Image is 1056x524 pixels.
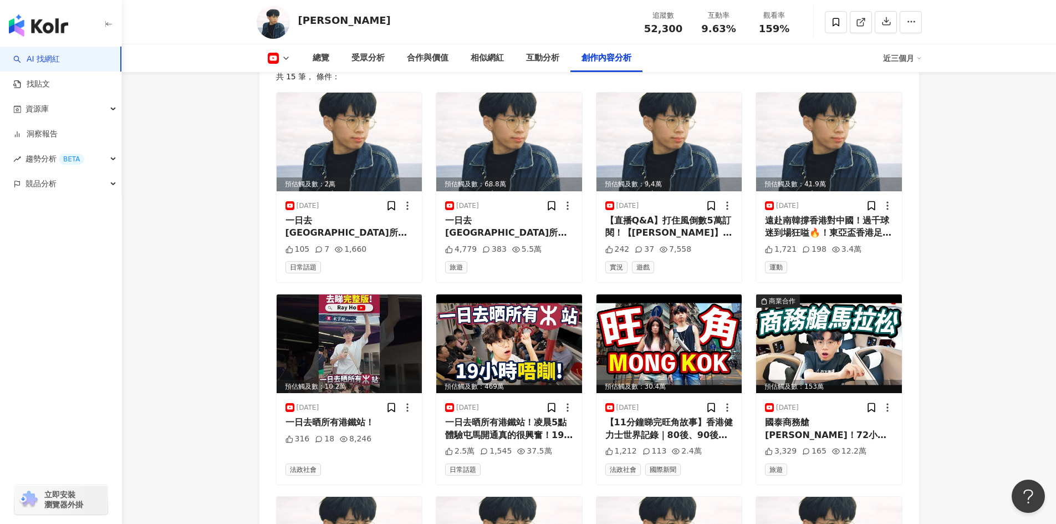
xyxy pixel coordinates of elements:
div: 預估觸及數：153萬 [756,380,902,394]
div: post-image預估觸及數：41.9萬 [756,93,902,191]
div: 【11分鐘睇完旺角故事】香港健力士世界記錄｜80後、90後MK仔女點解走出街頭？｜行人專用區[DATE]殺街原因｜鄉港旅行團🇭🇰 EP1【[PERSON_NAME]】【香港健力士紀錄功臣】11分... [605,416,733,441]
img: post-image [436,93,582,191]
div: 18 [315,434,334,445]
div: 一日去晒所有港鐵站！ [285,416,414,429]
div: 預估觸及數：41.9萬 [756,177,902,191]
div: 預估觸及數：469萬 [436,380,582,394]
div: 共 15 筆 ， 條件： [276,72,902,81]
div: [DATE] [297,403,319,413]
div: 互動率 [698,10,740,21]
div: 【直播Q&A】打住風倒數5萬訂閱！【[PERSON_NAME]】等緊你Follow IG❗[URL][DOMAIN_NAME] 查詢及合作 📩 [EMAIL_ADDRESS][DOMAIN_NAME] [605,215,733,240]
div: 7,558 [660,244,691,255]
span: 立即安裝 瀏覽器外掛 [44,490,83,510]
div: 遠赴南韓撐香港對中國！過千球迷到場狂嗌🔥！東亞盃香港足球全紀錄🎥【[PERSON_NAME]】遠赴南韓撐香港對中國！過千香港球迷到場狂嗌🔥！東亞盃香港足球全紀錄🎥【[PERSON_NAME]】 ... [765,215,893,240]
div: 國泰商務艙[PERSON_NAME]！72小時內狂搭四程！四倍價錢飛三個國家值得嗎？【[PERSON_NAME]】平時旅行慳得就慳，機票永遠揀廉航經濟艙，覺得「忍一陣就落機，慳錢食嘢買嘢更實際」... [765,416,893,441]
span: 運動 [765,261,787,273]
div: 8,246 [340,434,371,445]
a: 洞察報告 [13,129,58,140]
div: 1,660 [335,244,366,255]
span: 法政社會 [285,464,321,476]
div: 預估觸及數：2萬 [277,177,422,191]
div: 預估觸及數：9.4萬 [596,177,742,191]
div: 一日去晒所有港鐵站！凌晨5點體驗屯馬開通真的很興奮！19小時唔瞓行勻98個站！【[PERSON_NAME]】一日去晒所有港鐵站！凌晨5點體驗屯馬開通真的很興奮！19小時唔瞓行勻98個站！【[PE... [445,416,573,441]
div: 預估觸及數：30.4萬 [596,380,742,394]
div: post-image預估觸及數：30.4萬 [596,294,742,393]
div: 1,721 [765,244,797,255]
a: searchAI 找網紅 [13,54,60,65]
a: chrome extension立即安裝 瀏覽器外掛 [14,485,108,515]
div: [PERSON_NAME] [298,13,391,27]
div: [DATE] [297,201,319,211]
div: [DATE] [616,403,639,413]
span: 旅遊 [765,464,787,476]
div: 相似網紅 [471,52,504,65]
img: post-image [277,294,422,393]
div: 預估觸及數：68.8萬 [436,177,582,191]
span: 52,300 [644,23,682,34]
span: 趨勢分析 [25,146,84,171]
span: 旅遊 [445,261,467,273]
div: 互動分析 [526,52,559,65]
a: 找貼文 [13,79,50,90]
div: BETA [59,154,84,165]
div: 預估觸及數：10.2萬 [277,380,422,394]
span: 國際新聞 [645,464,681,476]
div: 383 [482,244,507,255]
span: rise [13,155,21,163]
span: 9.63% [701,23,736,34]
div: 316 [285,434,310,445]
span: 法政社會 [605,464,641,476]
div: 3,329 [765,446,797,457]
div: 1,212 [605,446,637,457]
div: 商業合作 [769,296,795,307]
img: post-image [436,294,582,393]
div: 2.5萬 [445,446,475,457]
div: 3.4萬 [832,244,861,255]
div: 創作內容分析 [581,52,631,65]
div: 一日去[GEOGRAPHIC_DATA]所有街道！等緊你Follow IG❗[URL][DOMAIN_NAME] 查詢及合作 📩 [EMAIL_ADDRESS][DOMAIN_NAME] [285,215,414,240]
div: 總覽 [313,52,329,65]
span: 遊戲 [632,261,654,273]
div: [DATE] [776,201,799,211]
div: post-image預估觸及數：469萬 [436,294,582,393]
div: post-image預估觸及數：68.8萬 [436,93,582,191]
div: 165 [802,446,827,457]
div: 追蹤數 [642,10,685,21]
img: post-image [277,93,422,191]
div: post-image預估觸及數：10.2萬 [277,294,422,393]
span: 日常話題 [445,464,481,476]
div: [DATE] [616,201,639,211]
div: 合作與價值 [407,52,448,65]
div: 37 [635,244,654,255]
img: post-image [756,294,902,393]
span: 日常話題 [285,261,321,273]
div: 觀看率 [753,10,795,21]
iframe: Help Scout Beacon - Open [1012,480,1045,513]
span: 159% [759,23,790,34]
div: [DATE] [456,201,479,211]
div: 2.4萬 [672,446,701,457]
span: 實況 [605,261,628,273]
div: 受眾分析 [351,52,385,65]
div: 105 [285,244,310,255]
span: 競品分析 [25,171,57,196]
div: 7 [315,244,329,255]
div: 37.5萬 [517,446,552,457]
img: post-image [596,294,742,393]
img: post-image [756,93,902,191]
div: 242 [605,244,630,255]
div: 113 [642,446,667,457]
img: logo [9,14,68,37]
div: post-image商業合作預估觸及數：153萬 [756,294,902,393]
div: 4,779 [445,244,477,255]
img: post-image [596,93,742,191]
div: 一日去[GEOGRAPHIC_DATA]所有街道！親身體驗《哪裡只塞駿業里》！全日多災多難、日曬雨淋🥵！【[PERSON_NAME]】一日去[GEOGRAPHIC_DATA]所有街道！親身體驗《... [445,215,573,240]
div: 12.2萬 [832,446,866,457]
div: [DATE] [456,403,479,413]
span: 資源庫 [25,96,49,121]
div: 198 [802,244,827,255]
div: 近三個月 [883,49,922,67]
div: post-image預估觸及數：9.4萬 [596,93,742,191]
img: chrome extension [18,491,39,508]
div: 1,545 [480,446,512,457]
